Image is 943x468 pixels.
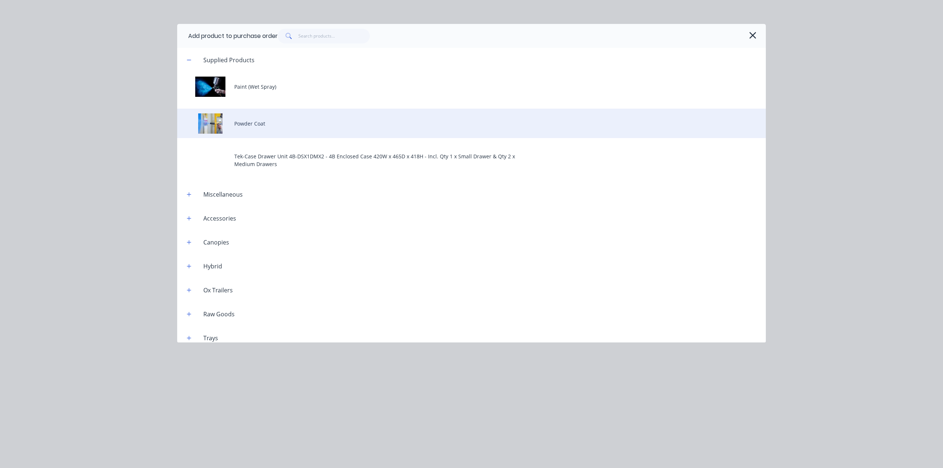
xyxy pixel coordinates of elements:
div: Add product to purchase order [188,32,278,41]
div: Ox Trailers [197,286,239,295]
div: Supplied Products [197,56,260,64]
div: Raw Goods [197,310,241,319]
div: Accessories [197,214,242,223]
input: Search products... [298,29,370,43]
div: Hybrid [197,262,228,271]
div: Trays [197,334,224,342]
div: Canopies [197,238,235,247]
div: Miscellaneous [197,190,249,199]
